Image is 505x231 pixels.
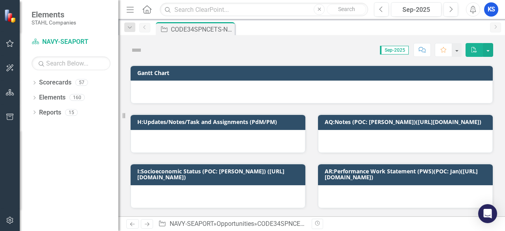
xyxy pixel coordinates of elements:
div: Open Intercom Messenger [478,204,497,223]
img: Not Defined [130,44,143,56]
h3: AR:Performance Work Statement (PWS)(POC: Jan)([URL][DOMAIN_NAME]) [325,168,489,180]
h3: Gantt Chart [137,70,489,76]
a: Scorecards [39,78,71,87]
span: Search [338,6,355,12]
div: 15 [65,109,78,116]
div: 160 [69,94,85,101]
a: Reports [39,108,61,117]
h3: H:Updates/Notes/Task and Assignments (PdM/PM) [137,119,301,125]
a: NAVY-SEAPORT [170,220,213,227]
div: CODE34SPNCETS-NAVSEA-245700: CODE 34 SERVICES PROCUREMENT NUWCDIVNPT COMMUNICATIONS ENGINEERING T... [171,24,233,34]
button: KS [484,2,498,17]
button: Sep-2025 [391,2,441,17]
h3: AQ:Notes (POC: [PERSON_NAME])([URL][DOMAIN_NAME]) [325,119,489,125]
small: STAHL Companies [32,19,76,26]
a: NAVY-SEAPORT [32,38,110,47]
input: Search ClearPoint... [160,3,368,17]
a: Opportunities [217,220,254,227]
span: Elements [32,10,76,19]
a: Elements [39,93,65,102]
div: Sep-2025 [394,5,439,15]
button: Search [327,4,366,15]
input: Search Below... [32,56,110,70]
img: ClearPoint Strategy [4,9,18,23]
span: Sep-2025 [380,46,409,54]
h3: I:Socioeconomic Status (POC: [PERSON_NAME]) ([URL][DOMAIN_NAME]) [137,168,301,180]
div: » » [158,220,306,229]
div: 57 [75,79,88,86]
